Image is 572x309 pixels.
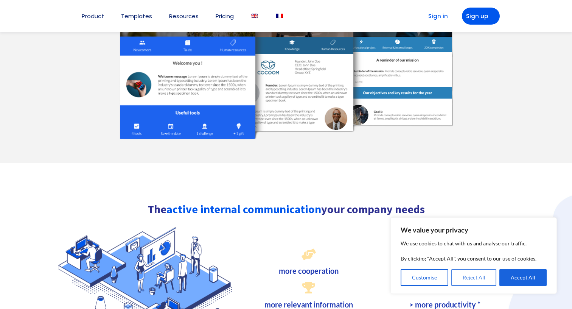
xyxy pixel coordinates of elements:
[401,269,448,286] button: Customise
[451,269,497,286] button: Reject All
[216,13,234,19] a: Pricing
[417,8,454,25] a: Sign in
[82,13,104,19] a: Product
[381,267,509,275] h3: > happy customers
[401,254,547,263] p: By clicking "Accept All", you consent to our use of cookies.
[169,13,199,19] a: Resources
[59,203,513,215] h2: The your company needs
[381,301,509,308] h3: > more productivity *
[499,269,547,286] button: Accept All
[276,14,283,18] img: French
[462,8,500,25] a: Sign up
[166,202,321,216] font: active internal communication
[401,239,547,248] p: We use cookies to chat with us and analyse our traffic.
[251,14,258,18] img: English
[401,225,547,234] p: We value your privacy
[244,267,373,275] h3: more cooperation
[244,301,373,308] h3: more relevant information
[121,13,152,19] a: Templates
